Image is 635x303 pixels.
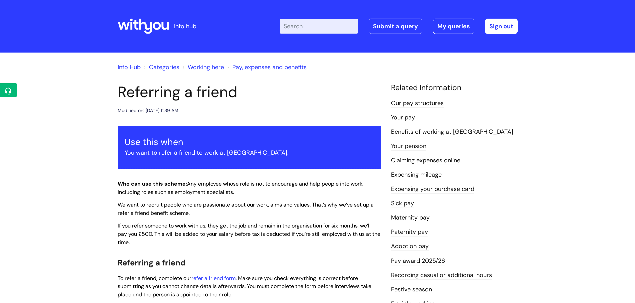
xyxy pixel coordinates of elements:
span: Referring a friend [118,257,186,268]
div: Modified on: [DATE] 11:39 AM [118,106,178,115]
h4: Related Information [391,83,518,92]
a: refer a friend form [191,275,236,282]
a: Your pay [391,113,415,122]
p: You want to refer a friend to work at [GEOGRAPHIC_DATA]. [125,147,374,158]
div: | - [280,19,518,34]
a: Sign out [485,19,518,34]
input: Search [280,19,358,34]
li: Pay, expenses and benefits [226,62,307,73]
a: Expensing your purchase card [391,185,474,194]
span: We want to recruit people who are passionate about our work, aims and values. That’s why we’ve se... [118,201,374,217]
a: Info Hub [118,63,141,71]
a: Maternity pay [391,214,430,222]
li: Solution home [142,62,179,73]
span: To refer a friend, complete our . Make sure you check everything is correct before submitting as ... [118,275,371,298]
a: Claiming expenses online [391,156,460,165]
a: Submit a query [369,19,422,34]
a: Paternity pay [391,228,428,236]
a: Categories [149,63,179,71]
li: Working here [181,62,224,73]
a: Festive season [391,285,432,294]
p: info hub [174,21,196,32]
span: If you refer someone to work with us, they get the job and remain in the organisation for six mon... [118,222,380,246]
span: Any employee whose role is not to encourage and help people into work, including roles such as em... [118,180,363,196]
a: My queries [433,19,474,34]
a: Working here [188,63,224,71]
a: Recording casual or additional hours [391,271,492,280]
a: Pay award 2025/26 [391,257,445,265]
a: Adoption pay [391,242,429,251]
a: Expensing mileage [391,171,442,179]
a: Your pension [391,142,426,151]
a: Sick pay [391,199,414,208]
a: Our pay structures [391,99,444,108]
strong: Who can use this scheme: [118,180,187,187]
a: Benefits of working at [GEOGRAPHIC_DATA] [391,128,513,136]
h3: Use this when [125,137,374,147]
a: Pay, expenses and benefits [232,63,307,71]
h1: Referring a friend [118,83,381,101]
